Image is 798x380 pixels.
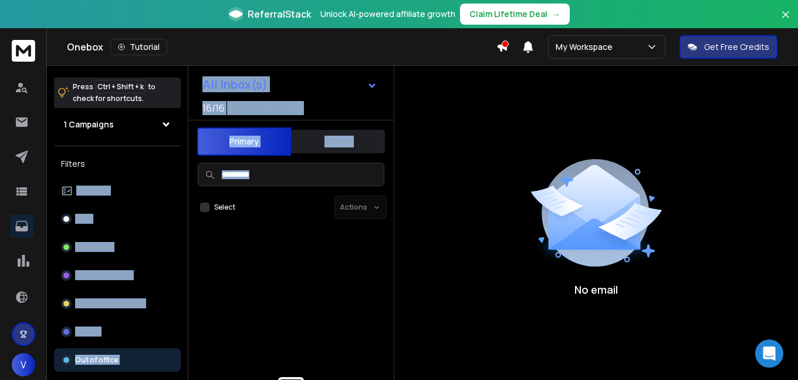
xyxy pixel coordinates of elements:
p: Meeting Completed [75,299,145,308]
p: No email [574,281,618,298]
button: Interested [54,236,181,259]
button: V [12,353,35,376]
p: Get Free Credits [704,41,769,53]
button: Meeting Completed [54,292,181,315]
p: Out of office [75,355,119,365]
h1: All Inbox(s) [202,79,268,90]
button: Primary [197,127,291,156]
span: → [552,8,560,20]
p: My Workspace [556,41,617,53]
p: All Status [76,186,110,196]
button: Meeting Booked [54,264,181,287]
button: Claim Lifetime Deal→ [460,4,570,25]
p: Lead [75,214,92,224]
p: Unlock AI-powered affiliate growth [320,8,455,20]
span: ReferralStack [248,7,311,21]
button: Closed [54,320,181,344]
h1: 1 Campaigns [63,119,114,130]
button: Out of office [54,348,181,372]
p: Closed [75,327,100,337]
label: Select [214,203,235,212]
div: Onebox [67,39,496,55]
button: Others [291,129,385,154]
button: Tutorial [110,39,167,55]
button: All Status [54,179,181,203]
button: All Inbox(s) [193,73,387,96]
button: 1 Campaigns [54,113,181,136]
p: Interested [75,243,113,252]
h3: Inboxes selected [227,101,302,115]
button: Lead [54,207,181,231]
div: Open Intercom Messenger [755,339,783,368]
button: Close banner [778,7,793,35]
p: Meeting Booked [75,271,133,280]
h3: Filters [54,156,181,172]
span: Ctrl + Shift + k [96,80,146,93]
span: 16 / 16 [202,101,225,115]
p: Press to check for shortcuts. [73,81,155,105]
button: Get Free Credits [679,35,777,59]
